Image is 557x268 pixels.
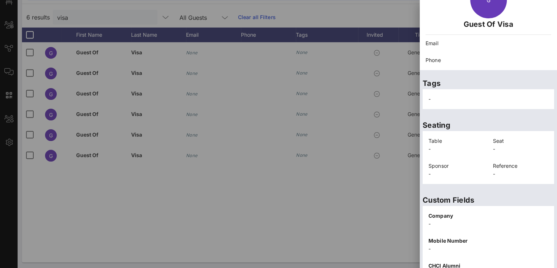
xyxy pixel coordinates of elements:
p: Mobile Number [428,237,548,245]
p: - [493,145,549,153]
p: - [428,170,484,178]
p: - [428,245,548,253]
p: Sponsor [428,162,484,170]
p: Custom Fields [423,194,554,206]
p: Reference [493,162,549,170]
p: Tags [423,77,554,89]
span: - [428,96,431,102]
p: Seating [423,119,554,131]
p: - [493,170,549,178]
p: Email [426,39,551,47]
p: Company [428,212,548,220]
p: Seat [493,137,549,145]
p: Guest Of Visa [426,18,551,30]
p: Table [428,137,484,145]
p: Phone [426,56,551,64]
p: - [428,220,548,228]
p: - [428,145,484,153]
